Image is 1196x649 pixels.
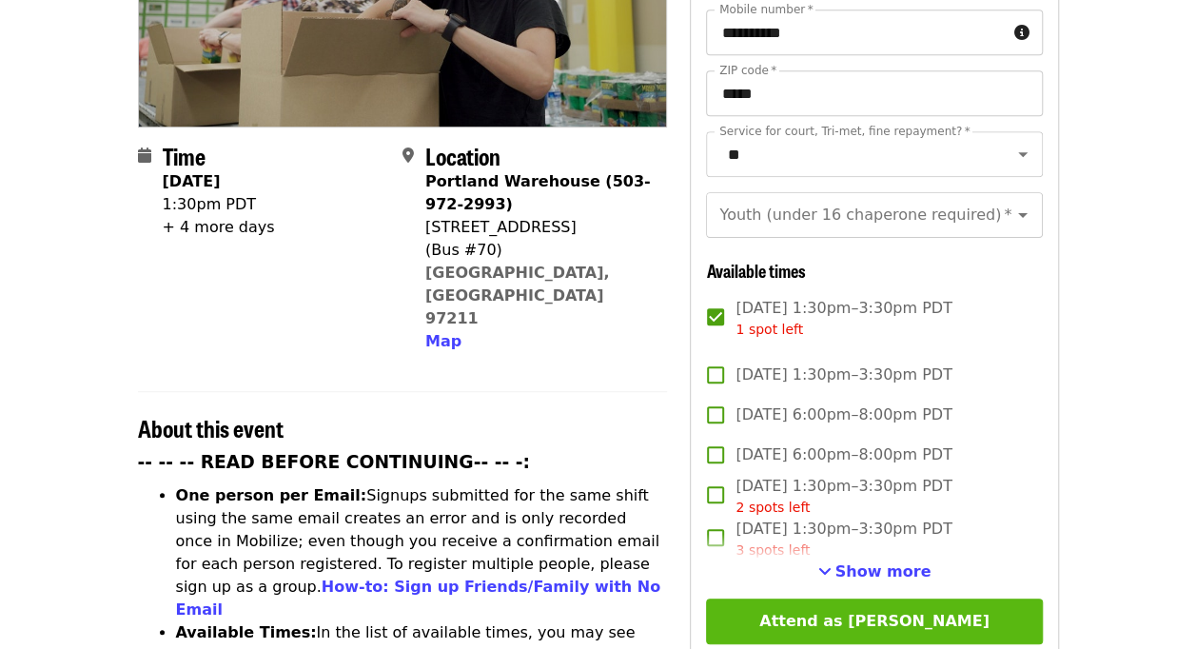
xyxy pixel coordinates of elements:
[719,4,813,15] label: Mobile number
[425,172,651,213] strong: Portland Warehouse (503-972-2993)
[425,216,652,239] div: [STREET_ADDRESS]
[706,599,1042,644] button: Attend as [PERSON_NAME]
[425,139,500,172] span: Location
[163,172,221,190] strong: [DATE]
[176,486,367,504] strong: One person per Email:
[425,330,461,353] button: Map
[706,10,1006,55] input: Mobile number
[735,500,810,515] span: 2 spots left
[176,578,661,619] a: How-to: Sign up Friends/Family with No Email
[138,147,151,165] i: calendar icon
[425,264,610,327] a: [GEOGRAPHIC_DATA], [GEOGRAPHIC_DATA] 97211
[735,364,951,386] span: [DATE] 1:30pm–3:30pm PDT
[425,239,652,262] div: (Bus #70)
[1010,202,1036,228] button: Open
[1014,24,1029,42] i: circle-info icon
[176,484,668,621] li: Signups submitted for the same shift using the same email creates an error and is only recorded o...
[735,542,810,558] span: 3 spots left
[719,65,776,76] label: ZIP code
[735,475,951,518] span: [DATE] 1:30pm–3:30pm PDT
[735,403,951,426] span: [DATE] 6:00pm–8:00pm PDT
[163,139,206,172] span: Time
[719,126,971,137] label: Service for court, Tri-met, fine repayment?
[163,216,275,239] div: + 4 more days
[138,452,530,472] strong: -- -- -- READ BEFORE CONTINUING-- -- -:
[163,193,275,216] div: 1:30pm PDT
[735,322,803,337] span: 1 spot left
[735,443,951,466] span: [DATE] 6:00pm–8:00pm PDT
[425,332,461,350] span: Map
[735,297,951,340] span: [DATE] 1:30pm–3:30pm PDT
[138,411,284,444] span: About this event
[176,623,317,641] strong: Available Times:
[706,70,1042,116] input: ZIP code
[835,562,931,580] span: Show more
[706,258,805,283] span: Available times
[1010,141,1036,167] button: Open
[735,518,951,560] span: [DATE] 1:30pm–3:30pm PDT
[402,147,414,165] i: map-marker-alt icon
[818,560,931,583] button: See more timeslots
